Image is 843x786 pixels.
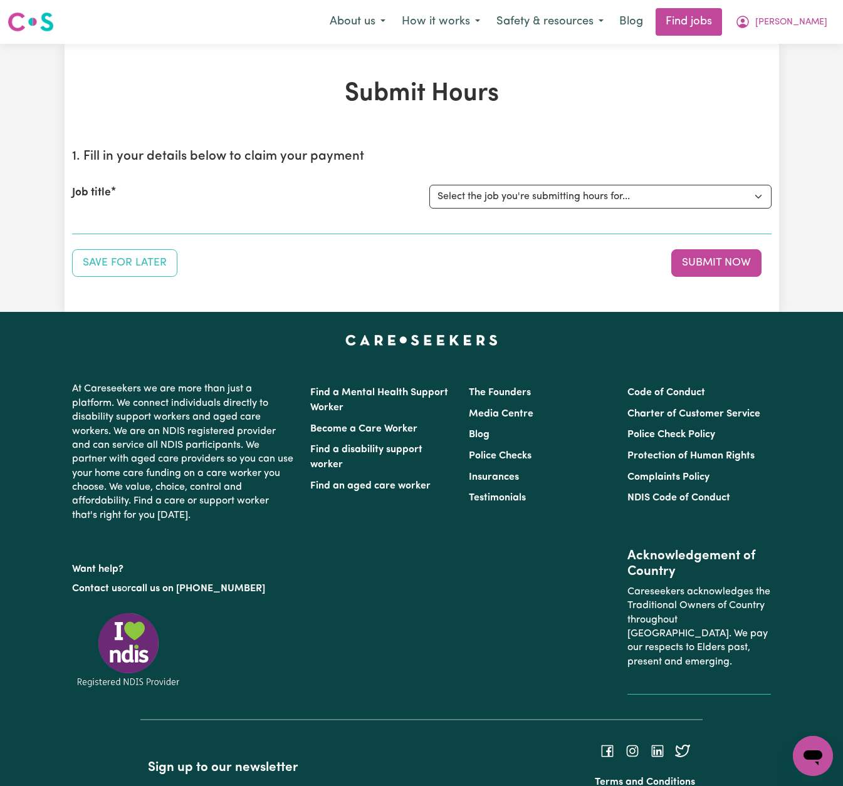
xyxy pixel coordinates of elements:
p: At Careseekers we are more than just a platform. We connect individuals directly to disability su... [72,377,295,527]
a: Police Check Policy [627,430,715,440]
a: The Founders [469,388,531,398]
h2: Acknowledgement of Country [627,549,771,580]
h2: 1. Fill in your details below to claim your payment [72,149,772,165]
a: Follow Careseekers on LinkedIn [650,746,665,756]
a: Blog [612,8,651,36]
img: Registered NDIS provider [72,611,185,689]
a: Become a Care Worker [310,424,417,434]
a: Media Centre [469,409,533,419]
label: Job title [72,185,111,201]
a: Code of Conduct [627,388,705,398]
a: Find a Mental Health Support Worker [310,388,448,413]
p: Careseekers acknowledges the Traditional Owners of Country throughout [GEOGRAPHIC_DATA]. We pay o... [627,580,771,674]
a: Protection of Human Rights [627,451,755,461]
a: call us on [PHONE_NUMBER] [131,584,265,594]
h2: Sign up to our newsletter [148,760,414,776]
a: Blog [469,430,490,440]
iframe: Button to launch messaging window [793,736,833,776]
a: Find a disability support worker [310,445,422,470]
button: How it works [394,9,488,35]
button: Safety & resources [488,9,612,35]
button: About us [322,9,394,35]
h1: Submit Hours [72,79,772,109]
a: Insurances [469,472,519,482]
a: Complaints Policy [627,472,709,482]
button: Save your job report [72,249,177,277]
a: Careseekers home page [345,334,498,344]
a: Follow Careseekers on Facebook [600,746,615,756]
a: Contact us [72,584,122,594]
a: Follow Careseekers on Instagram [625,746,640,756]
a: Police Checks [469,451,531,461]
button: Submit your job report [671,249,762,277]
a: Testimonials [469,493,526,503]
a: Careseekers logo [8,8,54,36]
img: Careseekers logo [8,11,54,33]
p: or [72,577,295,601]
a: Find jobs [656,8,722,36]
a: Find an aged care worker [310,481,431,491]
a: Follow Careseekers on Twitter [675,746,690,756]
a: NDIS Code of Conduct [627,493,730,503]
p: Want help? [72,557,295,576]
button: My Account [727,9,835,35]
a: Charter of Customer Service [627,409,760,419]
span: [PERSON_NAME] [755,16,827,29]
